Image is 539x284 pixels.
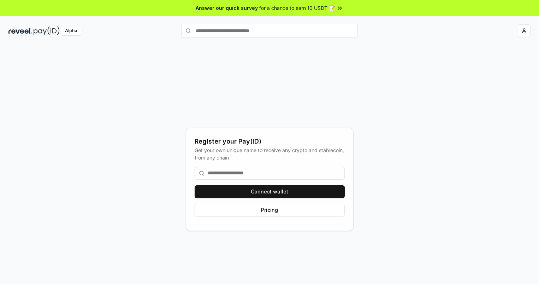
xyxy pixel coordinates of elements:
span: Answer our quick survey [196,4,258,12]
span: for a chance to earn 10 USDT 📝 [259,4,335,12]
button: Connect wallet [195,185,345,198]
img: reveel_dark [8,27,32,35]
button: Pricing [195,204,345,216]
div: Register your Pay(ID) [195,137,345,146]
img: pay_id [34,27,60,35]
div: Get your own unique name to receive any crypto and stablecoin, from any chain [195,146,345,161]
div: Alpha [61,27,81,35]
